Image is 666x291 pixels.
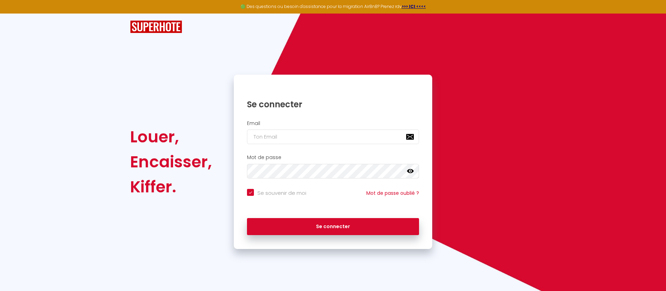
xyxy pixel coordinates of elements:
[130,149,212,174] div: Encaisser,
[247,99,419,110] h1: Se connecter
[402,3,426,9] a: >>> ICI <<<<
[247,218,419,235] button: Se connecter
[130,124,212,149] div: Louer,
[130,174,212,199] div: Kiffer.
[130,20,182,33] img: SuperHote logo
[247,130,419,144] input: Ton Email
[247,155,419,160] h2: Mot de passe
[247,120,419,126] h2: Email
[366,190,419,197] a: Mot de passe oublié ?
